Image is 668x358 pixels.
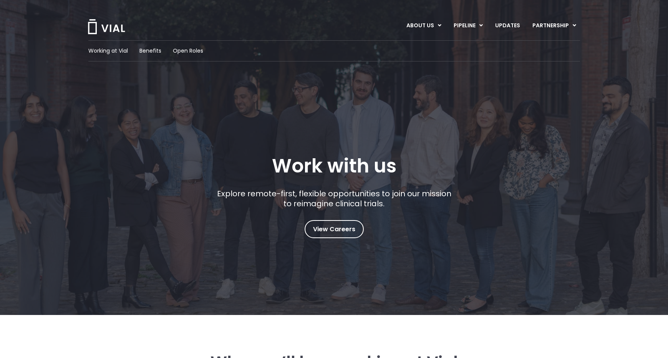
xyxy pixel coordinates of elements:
[448,19,489,32] a: PIPELINEMenu Toggle
[173,47,203,55] a: Open Roles
[87,19,126,34] img: Vial Logo
[526,19,582,32] a: PARTNERSHIPMenu Toggle
[305,220,364,238] a: View Careers
[313,224,355,234] span: View Careers
[214,189,454,209] p: Explore remote-first, flexible opportunities to join our mission to reimagine clinical trials.
[489,19,526,32] a: UPDATES
[400,19,447,32] a: ABOUT USMenu Toggle
[139,47,161,55] a: Benefits
[88,47,128,55] a: Working at Vial
[272,155,396,177] h1: Work with us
